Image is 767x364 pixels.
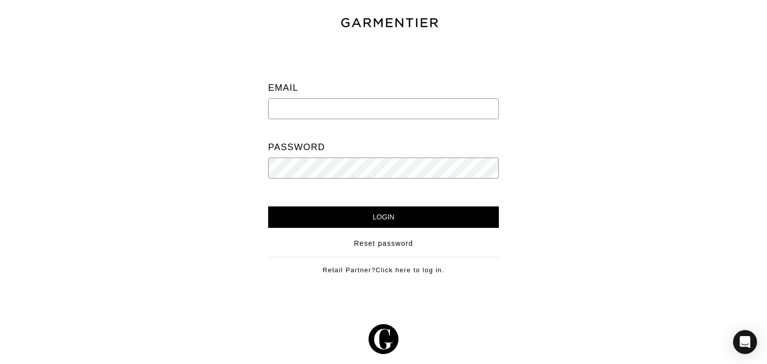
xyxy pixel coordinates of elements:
label: Password [268,137,325,158]
img: garmentier-text-8466448e28d500cc52b900a8b1ac6a0b4c9bd52e9933ba870cc531a186b44329.png [340,16,439,29]
img: g-602364139e5867ba59c769ce4266a9601a3871a1516a6a4c3533f4bc45e69684.svg [369,324,398,354]
input: Login [268,206,499,228]
label: Email [268,78,299,98]
div: Open Intercom Messenger [733,330,757,354]
div: Retail Partner? [268,257,499,275]
a: Click here to log in. [376,266,444,274]
a: Reset password [354,238,413,249]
